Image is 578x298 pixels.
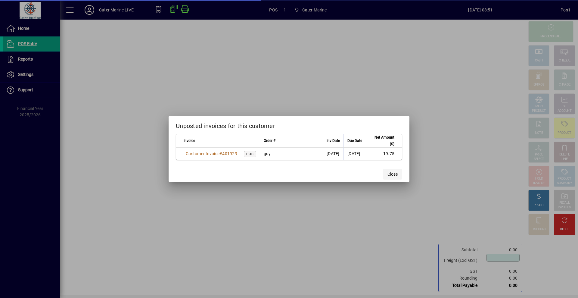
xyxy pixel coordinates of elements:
[327,137,340,144] span: Inv Date
[366,148,402,160] td: 19.75
[169,116,409,133] h2: Unposted invoices for this customer
[370,134,394,147] span: Net Amount ($)
[343,148,366,160] td: [DATE]
[222,151,237,156] span: 401929
[184,150,239,157] a: Customer Invoice#401929
[219,151,222,156] span: #
[264,151,271,156] span: guy
[246,152,254,156] span: POS
[347,137,362,144] span: Due Date
[383,169,402,180] button: Close
[323,148,343,160] td: [DATE]
[387,171,398,177] span: Close
[184,137,195,144] span: Invoice
[186,151,219,156] span: Customer Invoice
[264,137,275,144] span: Order #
